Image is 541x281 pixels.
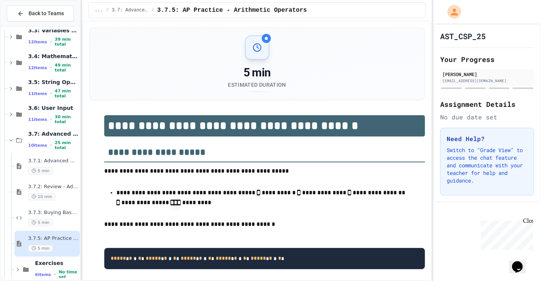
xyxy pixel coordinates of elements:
[55,89,78,98] span: 47 min total
[55,140,78,150] span: 25 min total
[95,7,103,13] span: ...
[50,142,52,148] span: •
[35,272,51,277] span: 6 items
[157,6,307,15] span: 3.7.5: AP Practice - Arithmetic Operators
[50,65,52,71] span: •
[442,71,532,78] div: [PERSON_NAME]
[509,251,533,273] iframe: chat widget
[28,53,78,60] span: 3.4: Mathematical Operators
[28,143,47,148] span: 10 items
[29,10,64,17] span: Back to Teams
[439,3,463,21] div: My Account
[440,54,534,65] h2: Your Progress
[50,90,52,97] span: •
[228,66,286,79] div: 5 min
[7,5,74,22] button: Back to Teams
[440,99,534,110] h2: Assignment Details
[106,7,109,13] span: /
[28,27,78,34] span: 3.3: Variables and Data Types
[228,81,286,89] div: Estimated Duration
[55,37,78,47] span: 39 min total
[478,217,533,250] iframe: chat widget
[50,39,52,45] span: •
[35,260,78,267] span: Exercises
[55,63,78,73] span: 49 min total
[28,117,47,122] span: 11 items
[28,79,78,86] span: 3.5: String Operators
[50,116,52,122] span: •
[55,114,78,124] span: 30 min total
[28,167,53,175] span: 5 min
[28,245,53,252] span: 5 min
[28,210,78,216] span: 3.7.3: Buying Basketballs
[28,184,78,190] span: 3.7.2: Review - Advanced Math in Python
[28,105,78,111] span: 3.6: User Input
[59,270,78,279] span: No time set
[28,91,47,96] span: 11 items
[28,130,78,137] span: 3.7: Advanced Math in Python
[3,3,53,48] div: Chat with us now!Close
[28,219,53,226] span: 5 min
[54,271,56,278] span: •
[447,134,528,143] h3: Need Help?
[28,235,78,242] span: 3.7.5: AP Practice - Arithmetic Operators
[447,146,528,184] p: Switch to "Grade View" to access the chat feature and communicate with your teacher for help and ...
[151,7,154,13] span: /
[28,158,78,164] span: 3.7.1: Advanced Math in Python
[440,31,486,41] h1: AST_CSP_25
[442,78,532,84] div: [EMAIL_ADDRESS][DOMAIN_NAME]
[28,40,47,44] span: 12 items
[112,7,148,13] span: 3.7: Advanced Math in Python
[440,113,534,122] div: No due date set
[28,193,56,200] span: 10 min
[28,65,47,70] span: 12 items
